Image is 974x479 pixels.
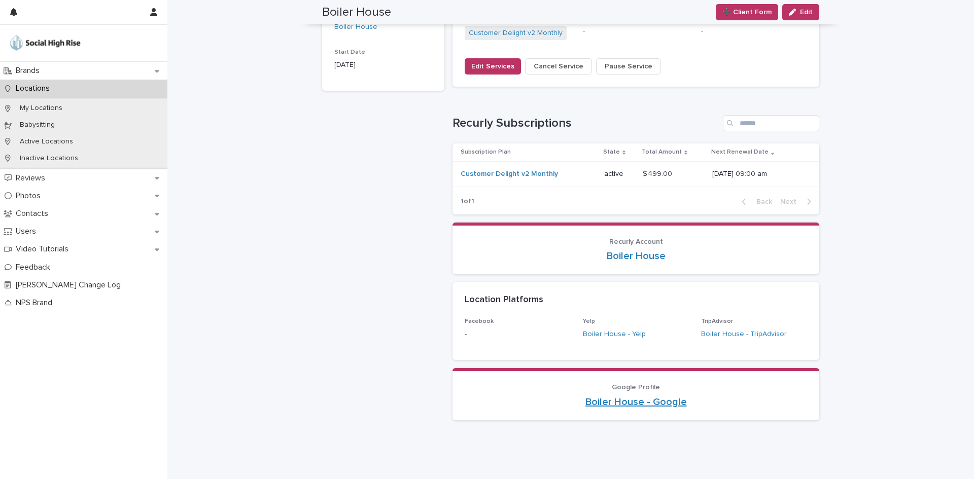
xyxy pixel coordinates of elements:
p: State [603,146,620,158]
p: Subscription Plan [461,146,511,158]
p: Users [12,227,44,236]
p: Active Locations [12,137,81,146]
span: Yelp [583,318,595,324]
span: Pause Service [605,61,652,71]
span: TripAdvisor [701,318,733,324]
span: Recurly Account [609,238,663,245]
a: Boiler House [334,22,377,32]
p: NPS Brand [12,298,60,308]
span: Next [780,198,803,205]
p: active [604,170,635,178]
p: Brands [12,66,48,76]
a: Customer Delight v2 Monthly [469,28,563,39]
p: Total Amount [642,146,682,158]
input: Search [723,115,819,131]
p: Babysitting [12,121,63,129]
button: Next [776,197,819,206]
p: Locations [12,84,58,93]
span: Cancel Service [534,61,583,71]
button: Pause Service [596,58,661,75]
p: Feedback [12,263,58,272]
span: Facebook [465,318,494,324]
a: Boiler House - Yelp [583,329,646,340]
button: Back [734,197,776,206]
img: o5DnuTxEQV6sW9jFYBBf [8,33,82,53]
p: Inactive Locations [12,154,86,163]
button: ➕ Client Form [716,4,778,20]
p: [DATE] [334,60,432,70]
h2: Location Platforms [465,294,543,306]
span: Edit Services [471,61,514,71]
h2: Boiler House [322,5,391,20]
p: Video Tutorials [12,244,77,254]
p: Reviews [12,173,53,183]
p: - [465,329,571,340]
p: - [701,26,807,36]
span: Google Profile [612,384,660,391]
tr: Customer Delight v2 Monthly active$ 499.00$ 499.00 [DATE] 09:00 am [453,161,819,187]
p: Next Renewal Date [711,146,769,158]
a: Boiler House [607,250,666,262]
p: 1 of 1 [453,189,482,214]
span: Edit [800,9,813,16]
a: Boiler House - TripAdvisor [701,329,787,340]
button: Edit Services [465,58,521,75]
span: Back [750,198,772,205]
button: Edit [782,4,819,20]
p: $ 499.00 [643,168,674,178]
a: Customer Delight v2 Monthly [461,170,558,178]
p: [DATE] 09:00 am [712,170,803,178]
p: Photos [12,191,49,201]
a: Boiler House - Google [585,396,687,408]
h1: Recurly Subscriptions [453,116,719,131]
span: Start Date [334,49,365,55]
p: Contacts [12,209,56,218]
span: ➕ Client Form [722,7,772,17]
p: [PERSON_NAME] Change Log [12,280,129,290]
p: My Locations [12,104,71,113]
button: Cancel Service [525,58,592,75]
p: - [583,26,689,36]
